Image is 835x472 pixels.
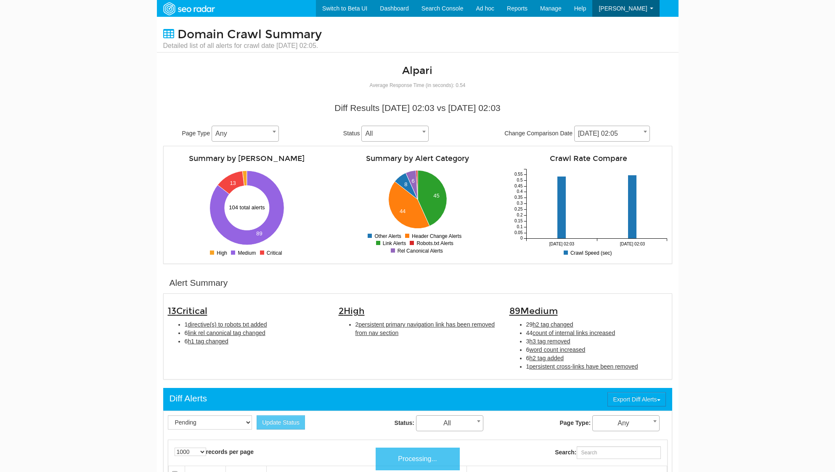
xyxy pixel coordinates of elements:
div: Alert Summary [170,277,228,289]
h4: Summary by Alert Category [339,155,497,163]
select: records per page [175,448,206,456]
tspan: [DATE] 02:03 [549,242,574,246]
span: All [416,415,483,431]
li: 3 [526,337,668,345]
span: Any [212,128,278,140]
small: Average Response Time (in seconds): 0.54 [370,82,466,88]
li: 1 [185,320,326,329]
tspan: 0.1 [517,225,522,229]
tspan: 0.4 [517,190,522,194]
label: records per page [175,448,254,456]
li: 6 [526,354,668,362]
span: link rel canonical tag changed [188,330,265,336]
tspan: [DATE] 02:03 [620,242,645,246]
span: Search Console [421,5,464,12]
a: Alpari [402,64,432,77]
li: 29 [526,320,668,329]
input: Search: [577,446,661,459]
span: Ad hoc [476,5,494,12]
span: Critical [176,306,207,316]
li: 6 [185,337,326,345]
span: directive(s) to robots txt added [188,321,267,328]
span: h2 tag added [529,355,564,361]
button: Update Status [257,415,305,430]
span: High [344,306,365,316]
span: All [416,417,483,429]
small: Detailed list of all alerts for crawl date [DATE] 02:05. [163,41,322,50]
div: Processing... [376,448,460,471]
li: 6 [526,345,668,354]
li: 2 [355,320,497,337]
span: Manage [540,5,562,12]
h4: Crawl Rate Compare [509,155,668,163]
strong: Page Type: [559,419,591,426]
tspan: 0.2 [517,213,522,218]
span: count of internal links increased [533,330,615,336]
span: Change Comparison Date [504,130,573,137]
span: Any [212,126,279,142]
span: Reports [507,5,528,12]
div: Diff Results [DATE] 02:03 vs [DATE] 02:03 [170,102,666,114]
span: Any [592,415,660,431]
span: 08/18/2025 02:05 [574,126,650,142]
text: 104 total alerts [229,204,265,211]
span: All [362,128,428,140]
span: [PERSON_NAME] [599,5,647,12]
span: h2 tag changed [533,321,573,328]
tspan: 0.15 [514,219,523,224]
span: Any [593,417,659,429]
strong: Status: [395,419,414,426]
div: Diff Alerts [170,392,207,405]
img: SEORadar [160,1,218,16]
tspan: 0 [520,236,522,241]
span: Status [343,130,360,137]
span: 08/18/2025 02:05 [575,128,649,140]
span: Medium [520,306,558,316]
li: 44 [526,329,668,337]
span: word count increased [529,346,585,353]
span: 13 [168,306,207,316]
li: 6 [185,329,326,337]
tspan: 0.45 [514,184,523,189]
tspan: 0.25 [514,207,523,212]
span: h1 tag changed [188,338,228,345]
span: persistent primary navigation link has been removed from nav section [355,321,495,336]
tspan: 0.55 [514,172,523,177]
span: 89 [509,306,558,316]
tspan: 0.05 [514,231,523,235]
span: h3 tag removed [529,338,570,345]
label: Search: [555,446,660,459]
span: All [361,126,429,142]
tspan: 0.3 [517,201,522,206]
tspan: 0.5 [517,178,522,183]
li: 1 [526,362,668,371]
span: Page Type [182,130,210,137]
span: 2 [339,306,365,316]
span: Help [574,5,586,12]
h4: Summary by [PERSON_NAME] [168,155,326,163]
tspan: 0.35 [514,195,523,200]
span: Domain Crawl Summary [178,27,322,42]
span: persistent cross-links have been removed [529,363,638,370]
button: Export Diff Alerts [607,392,665,406]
